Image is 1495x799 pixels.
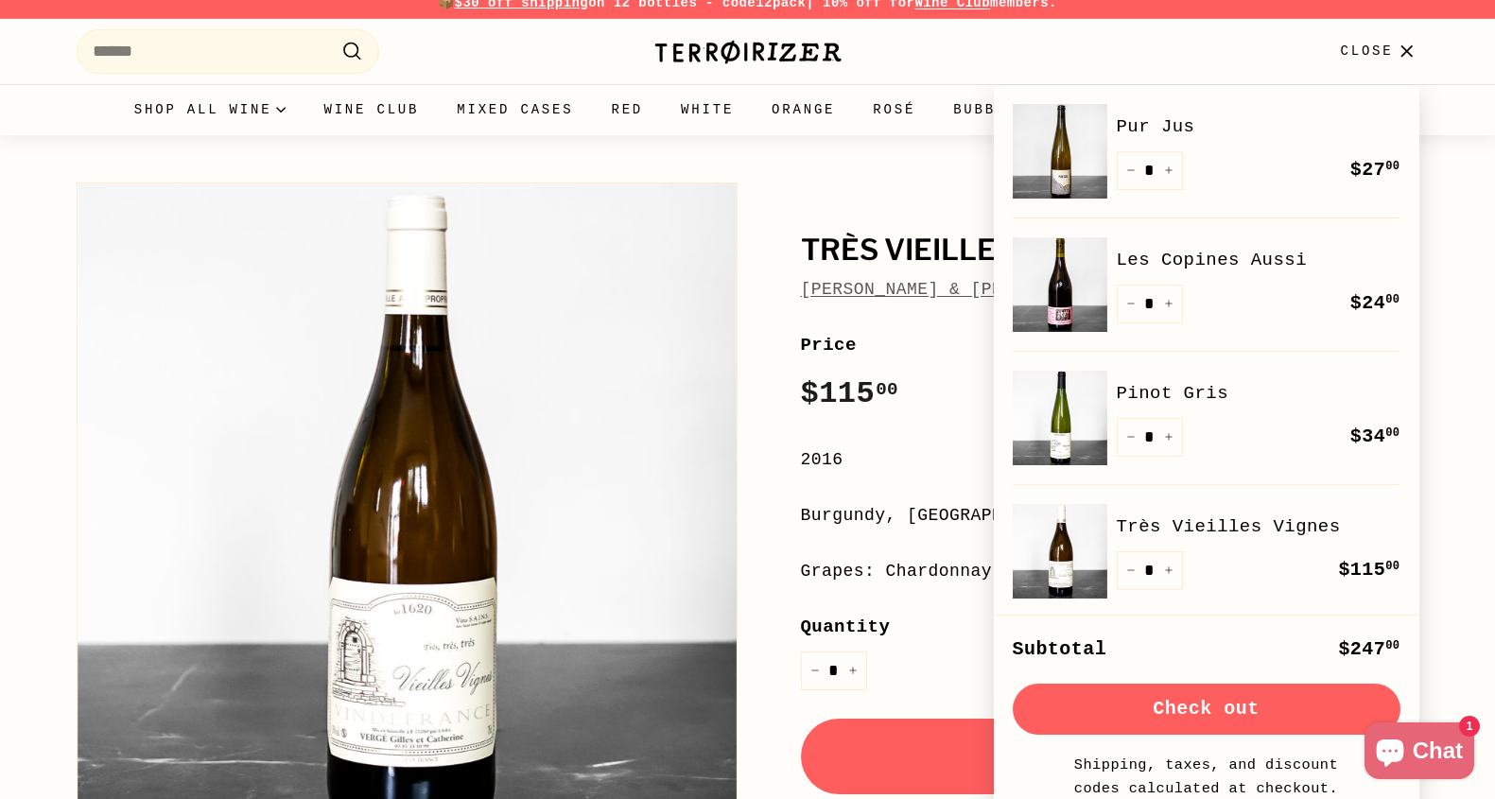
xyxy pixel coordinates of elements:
[801,558,1419,585] div: Grapes: Chardonnay
[115,84,305,135] summary: Shop all wine
[1155,151,1183,190] button: Increase item quantity by one
[839,651,867,690] button: Increase item quantity by one
[1340,41,1393,61] span: Close
[1013,104,1107,199] img: Pur Jus
[1117,246,1400,274] a: Les Copines Aussi
[934,84,1046,135] a: Bubbles
[1385,293,1399,306] sup: 00
[801,280,1109,299] a: [PERSON_NAME] & [PERSON_NAME]
[854,84,934,135] a: Rosé
[801,234,1419,267] h1: Très Vieilles Vignes
[1385,160,1399,173] sup: 00
[1155,418,1183,457] button: Increase item quantity by one
[1117,379,1400,408] a: Pinot Gris
[1013,634,1107,665] div: Subtotal
[1385,560,1399,573] sup: 00
[1385,639,1399,652] sup: 00
[801,376,899,411] span: $115
[1350,292,1400,314] span: $24
[1155,285,1183,323] button: Increase item quantity by one
[1013,237,1107,332] img: Les Copines Aussi
[592,84,662,135] a: Red
[801,719,1419,794] button: Add to cart
[1338,559,1399,581] span: $115
[1329,24,1430,79] button: Close
[1117,512,1400,541] a: Très Vieilles Vignes
[801,446,1419,474] div: 2016
[662,84,753,135] a: White
[801,651,829,690] button: Reduce item quantity by one
[39,84,1457,135] div: Primary
[1117,551,1145,590] button: Reduce item quantity by one
[1359,722,1480,784] inbox-online-store-chat: Shopify online store chat
[1013,504,1107,599] img: Très Vieilles Vignes
[1117,113,1400,141] a: Pur Jus
[1117,418,1145,457] button: Reduce item quantity by one
[1350,426,1400,447] span: $34
[1117,285,1145,323] button: Reduce item quantity by one
[801,331,1419,359] label: Price
[876,379,898,400] sup: 00
[753,84,854,135] a: Orange
[1385,426,1399,440] sup: 00
[801,502,1419,530] div: Burgundy, [GEOGRAPHIC_DATA]
[801,613,1419,641] label: Quantity
[801,651,867,690] input: quantity
[304,84,438,135] a: Wine Club
[1338,634,1399,665] div: $247
[438,84,592,135] a: Mixed Cases
[1350,159,1400,181] span: $27
[1155,551,1183,590] button: Increase item quantity by one
[1013,684,1400,735] button: Check out
[1013,371,1107,465] img: Pinot Gris
[1117,151,1145,190] button: Reduce item quantity by one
